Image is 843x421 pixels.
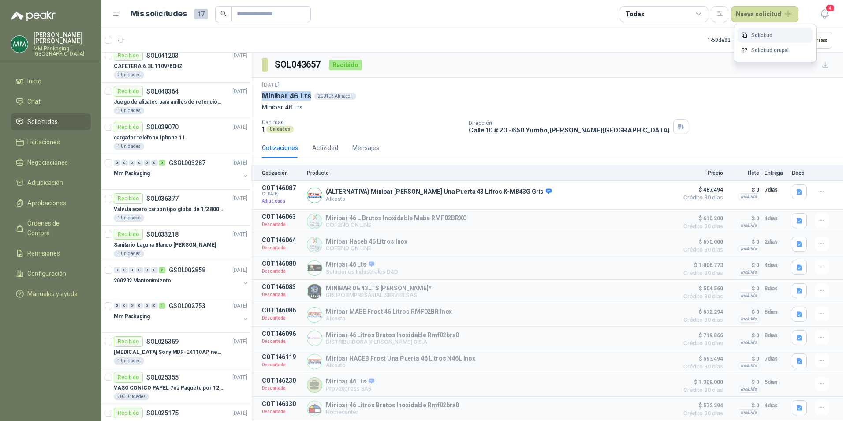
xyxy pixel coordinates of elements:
[728,260,759,271] p: $ 0
[307,237,322,252] img: Company Logo
[11,174,91,191] a: Adjudicación
[326,195,552,202] p: Alkosto
[121,160,128,166] div: 0
[169,303,205,309] p: GSOL002753
[146,410,179,416] p: SOL025175
[27,269,66,278] span: Configuración
[232,159,247,167] p: [DATE]
[114,143,144,150] div: 1 Unidades
[326,268,398,275] p: Soluciones Industriales D&D
[728,237,759,247] p: $ 0
[114,301,249,329] a: 0 0 0 0 0 0 1 GSOL002753[DATE] Mm Packaging
[262,283,302,290] p: COT146083
[114,250,144,257] div: 1 Unidades
[307,401,322,416] img: Company Logo
[307,308,322,322] img: Company Logo
[114,312,150,321] p: Mm Packaging
[679,377,723,387] span: $ 1.309.000
[11,245,91,262] a: Remisiones
[114,86,143,97] div: Recibido
[114,158,249,186] a: 0 0 0 0 0 0 6 GSOL003287[DATE] Mm Packaging
[194,9,208,19] span: 17
[114,277,171,285] p: 200202 Mantenimiento
[739,193,759,200] div: Incluido
[326,308,452,315] p: Minibar MABE Frost 46 Litros RMF02BR Inox
[738,43,813,58] a: Solicitud grupal
[101,190,251,226] a: RecibidoSOL036377[DATE] Válvula acero carbon tipo globo de 1/2 800 PSI ref. A105N1 Unidades
[326,188,552,196] p: (ALTERNATIVA) Minibar [PERSON_NAME] Una Puerta 43 Litros K-MB43G Gris
[329,60,362,70] div: Recibido
[262,213,302,220] p: COT146063
[220,11,227,17] span: search
[262,170,302,176] p: Cotización
[765,237,787,247] p: 2 días
[101,47,251,83] a: RecibidoSOL041203[DATE] CAFETERA 6.3L 110V/60HZ2 Unidades
[262,267,302,276] p: Descartada
[262,81,280,90] p: [DATE]
[307,214,322,229] img: Company Logo
[679,364,723,369] span: Crédito 30 días
[765,283,787,294] p: 8 días
[765,353,787,364] p: 7 días
[146,231,179,237] p: SOL033218
[739,339,759,346] div: Incluido
[739,362,759,369] div: Incluido
[159,160,165,166] div: 6
[728,400,759,411] p: $ 0
[169,267,205,273] p: GSOL002858
[679,213,723,224] span: $ 610.200
[27,198,66,208] span: Aprobaciones
[262,260,302,267] p: COT146080
[121,303,128,309] div: 0
[679,283,723,294] span: $ 504.560
[739,292,759,299] div: Incluido
[114,160,120,166] div: 0
[262,119,462,125] p: Cantidad
[11,195,91,211] a: Aprobaciones
[262,400,302,407] p: COT146330
[262,237,302,244] p: COT146064
[728,283,759,294] p: $ 0
[144,160,150,166] div: 0
[11,154,91,171] a: Negociaciones
[326,355,475,362] p: Minibar HACEB Frost Una Puerta 46 Litros N46L Inox
[739,222,759,229] div: Incluido
[101,118,251,154] a: RecibidoSOL039070[DATE] cargador telefono Iphone 111 Unidades
[326,315,452,322] p: Alkosto
[11,215,91,241] a: Órdenes de Compra
[144,303,150,309] div: 0
[101,226,251,261] a: RecibidoSOL033218[DATE] Sanitario Laguna Blanco [PERSON_NAME]1 Unidades
[469,126,670,134] p: Calle 10 # 20 -650 Yumbo , [PERSON_NAME][GEOGRAPHIC_DATA]
[151,267,158,273] div: 0
[262,353,302,361] p: COT146119
[326,362,475,368] p: Alkosto
[114,205,224,214] p: Válvula acero carbon tipo globo de 1/2 800 PSI ref. A105N
[27,158,68,167] span: Negociaciones
[326,261,398,269] p: Minibar 46 Lts
[232,266,247,274] p: [DATE]
[326,222,466,228] p: COFEIND ON LINE
[232,52,247,60] p: [DATE]
[114,169,150,178] p: Mm Packaging
[121,267,128,273] div: 0
[114,107,144,114] div: 1 Unidades
[146,374,179,380] p: SOL025355
[114,265,249,293] a: 0 0 0 0 0 0 2 GSOL002858[DATE] 200202 Mantenimiento
[679,184,723,195] span: $ 487.494
[27,117,58,127] span: Solicitudes
[825,4,835,12] span: 4
[232,87,247,96] p: [DATE]
[731,6,798,22] button: Nueva solicitud
[101,333,251,368] a: RecibidoSOL025359[DATE] [MEDICAL_DATA] Sony MDR-EX110AP, negro1 Unidades
[765,330,787,341] p: 8 días
[129,303,135,309] div: 0
[262,290,302,299] p: Descartada
[739,269,759,276] div: Incluido
[27,289,78,299] span: Manuales y ayuda
[146,195,179,202] p: SOL036377
[728,184,759,195] p: $ 0
[262,377,302,384] p: COT146230
[765,260,787,271] p: 4 días
[326,331,459,338] p: Minibar 46 Litros Brutos Inoxidable Rmf02brx0
[27,178,63,188] span: Adjudicación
